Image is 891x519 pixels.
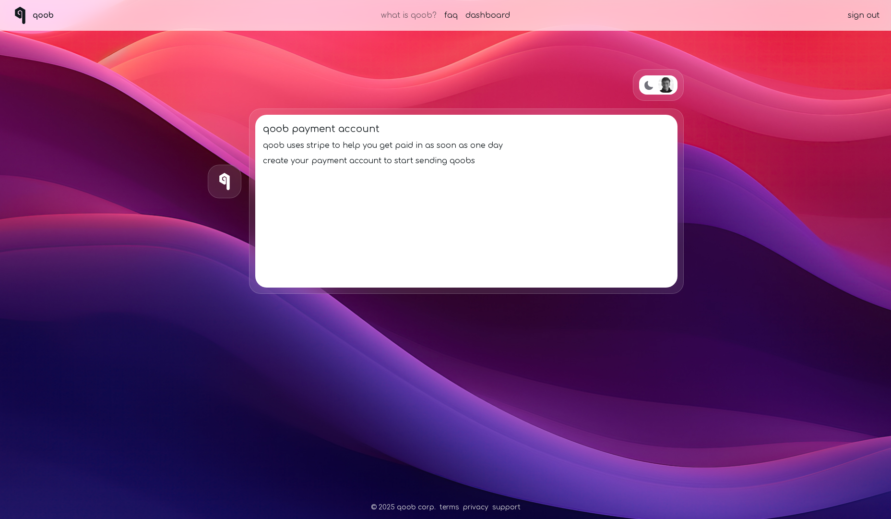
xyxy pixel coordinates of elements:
[263,155,670,167] p: create your payment account to start sending qoobs
[263,122,670,136] h1: qoob payment account
[33,10,54,21] p: qoob
[463,503,488,512] a: privacy
[381,10,437,21] a: what is qoob?
[492,503,521,512] a: support
[440,503,459,512] a: terms
[444,10,458,21] a: faq
[371,503,436,512] span: © 2025 qoob corp.
[848,10,879,21] a: sign out
[465,10,510,21] a: dashboard
[263,140,670,151] p: qoob uses stripe to help you get paid in as soon as one day
[12,7,54,24] a: qoob
[643,80,654,91] label: Switch to dark mode
[261,172,672,284] iframe: stripe-connect-ui-layer-stripe-connect-account-onboarding
[658,77,674,93] img: Zhunissali Shanabek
